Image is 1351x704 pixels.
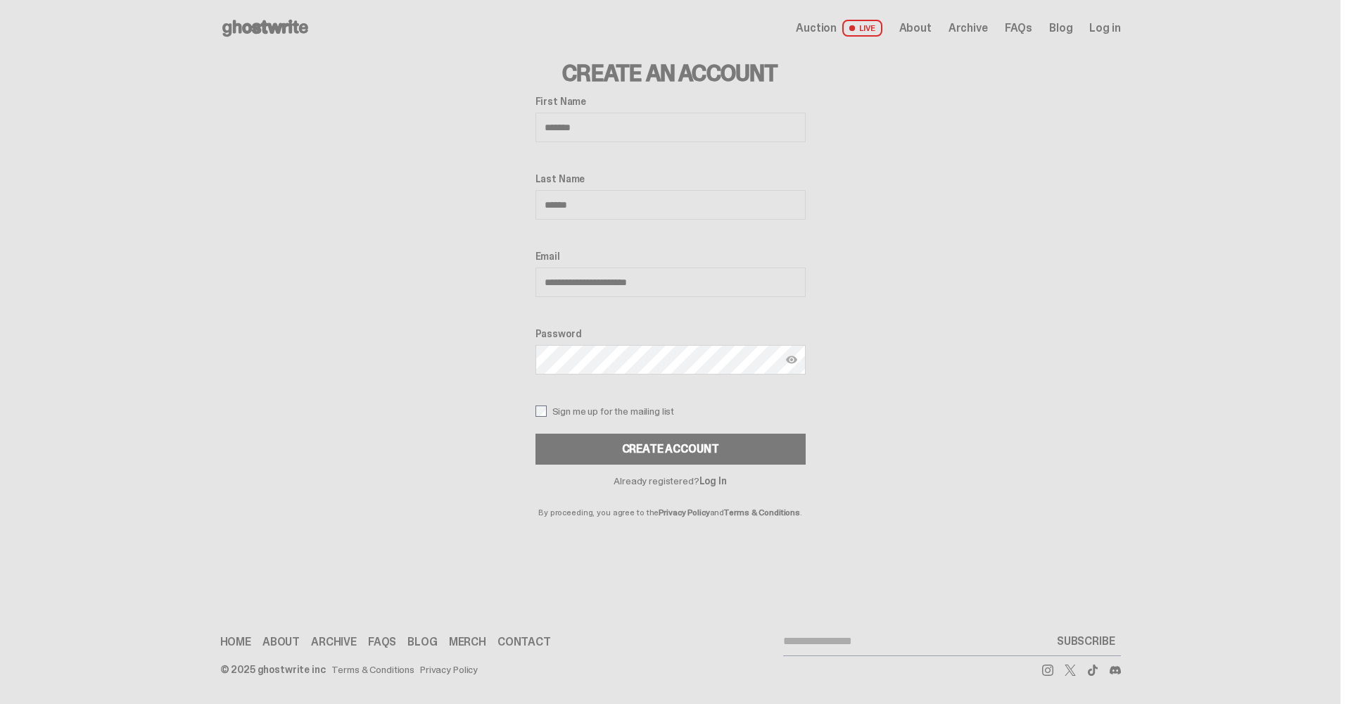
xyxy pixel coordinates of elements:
button: Create Account [535,434,806,465]
a: Terms & Conditions [724,507,800,518]
label: Last Name [535,173,806,184]
p: Already registered? [535,476,806,486]
label: Password [535,328,806,339]
img: Show password [786,354,797,365]
span: Auction [796,23,837,34]
a: Auction LIVE [796,20,882,37]
a: Archive [949,23,988,34]
input: Sign me up for the mailing list [535,406,547,417]
div: © 2025 ghostwrite inc [220,665,326,674]
label: Email [535,251,806,262]
a: FAQs [368,636,396,648]
a: FAQs [1005,23,1032,34]
a: Log In [699,474,727,487]
a: Blog [1049,23,1072,34]
a: About [262,636,300,648]
a: Terms & Conditions [331,665,414,674]
h3: Create an Account [535,62,806,84]
a: Log in [1089,23,1120,34]
a: Archive [311,636,357,648]
button: SUBSCRIBE [1051,627,1121,655]
a: Merch [449,636,486,648]
a: Privacy Policy [659,507,709,518]
a: Contact [497,636,551,648]
a: About [899,23,932,34]
a: Blog [407,636,437,648]
label: First Name [535,96,806,107]
span: LIVE [842,20,882,37]
p: By proceeding, you agree to the and . [535,486,806,517]
a: Privacy Policy [420,665,478,674]
div: Create Account [622,444,719,455]
a: Home [220,636,251,648]
label: Sign me up for the mailing list [535,406,806,417]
